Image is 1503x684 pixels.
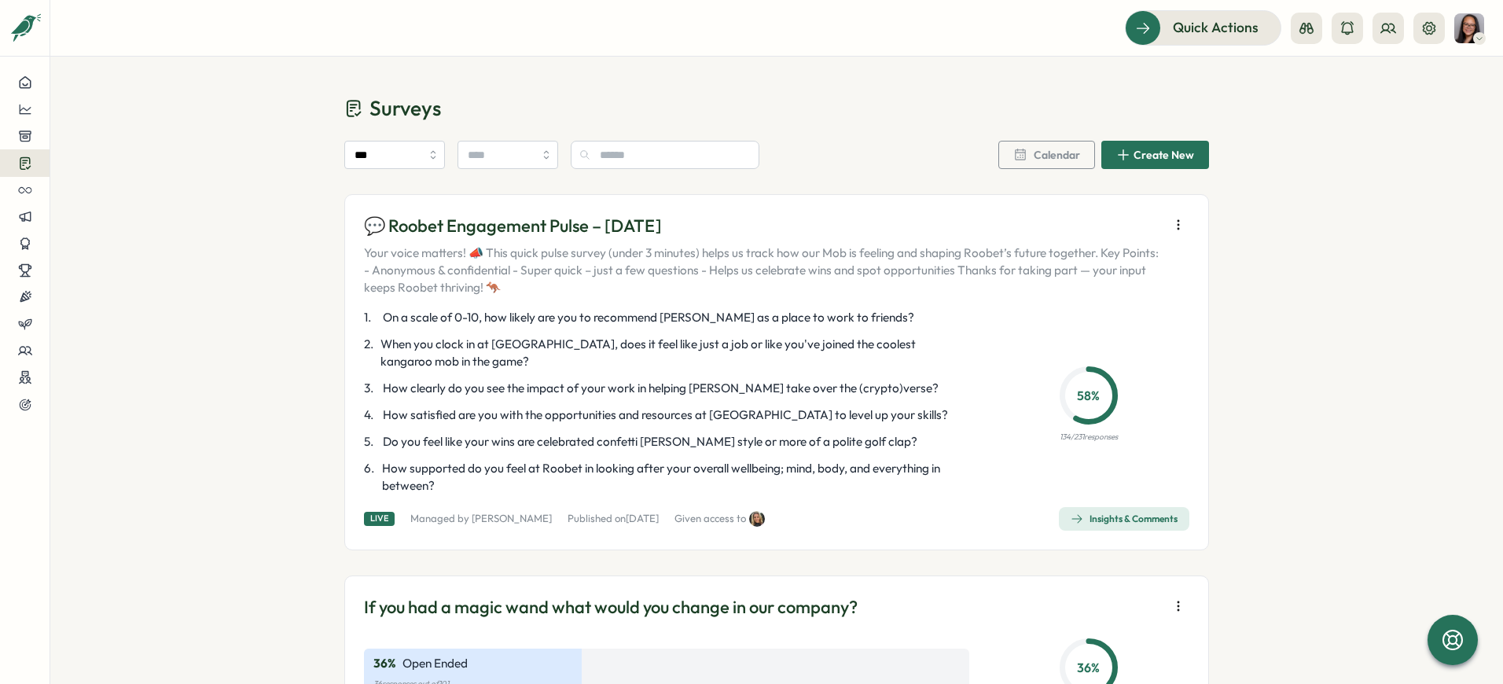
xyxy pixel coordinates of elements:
span: How satisfied are you with the opportunities and resources at [GEOGRAPHIC_DATA] to level up your ... [383,406,948,424]
p: 💬 Roobet Engagement Pulse – [DATE] [364,214,1161,238]
span: Calendar [1034,149,1080,160]
span: 4 . [364,406,380,424]
div: Live [364,512,395,525]
span: 1 . [364,309,380,326]
p: If you had a magic wand what would you change in our company? [364,595,858,620]
p: Published on [568,512,659,526]
span: How clearly do you see the impact of your work in helping [PERSON_NAME] take over the (crypto)verse? [383,380,939,397]
p: Managed by [410,512,552,526]
span: 5 . [364,433,380,450]
p: 36 % [1064,657,1113,677]
button: Create New [1101,141,1209,169]
div: Insights & Comments [1071,513,1178,525]
img: Natasha Whittaker [1454,13,1484,43]
span: 3 . [364,380,380,397]
button: Calendar [998,141,1095,169]
span: [DATE] [626,512,659,524]
p: 36 % [373,655,396,672]
span: When you clock in at [GEOGRAPHIC_DATA], does it feel like just a job or like you've joined the co... [380,336,968,370]
button: Quick Actions [1125,10,1281,45]
span: How supported do you feel at Roobet in looking after your overall wellbeing; mind, body, and ever... [382,460,968,495]
p: 58 % [1064,386,1113,406]
p: Your voice matters! 📣 This quick pulse survey (under 3 minutes) helps us track how our Mob is fee... [364,245,1161,296]
span: Quick Actions [1173,17,1259,38]
span: 2 . [364,336,377,370]
span: 6 . [364,460,379,495]
p: 134 / 231 responses [1060,431,1118,443]
span: Do you feel like your wins are celebrated confetti [PERSON_NAME] style or more of a polite golf c... [383,433,917,450]
span: Create New [1134,149,1194,160]
a: [PERSON_NAME] [472,512,552,524]
img: Natalie [749,511,765,527]
p: Given access to [674,512,746,526]
button: Insights & Comments [1059,507,1189,531]
span: On a scale of 0-10, how likely are you to recommend [PERSON_NAME] as a place to work to friends? [383,309,914,326]
p: Open Ended [402,655,468,672]
span: Surveys [369,94,441,122]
